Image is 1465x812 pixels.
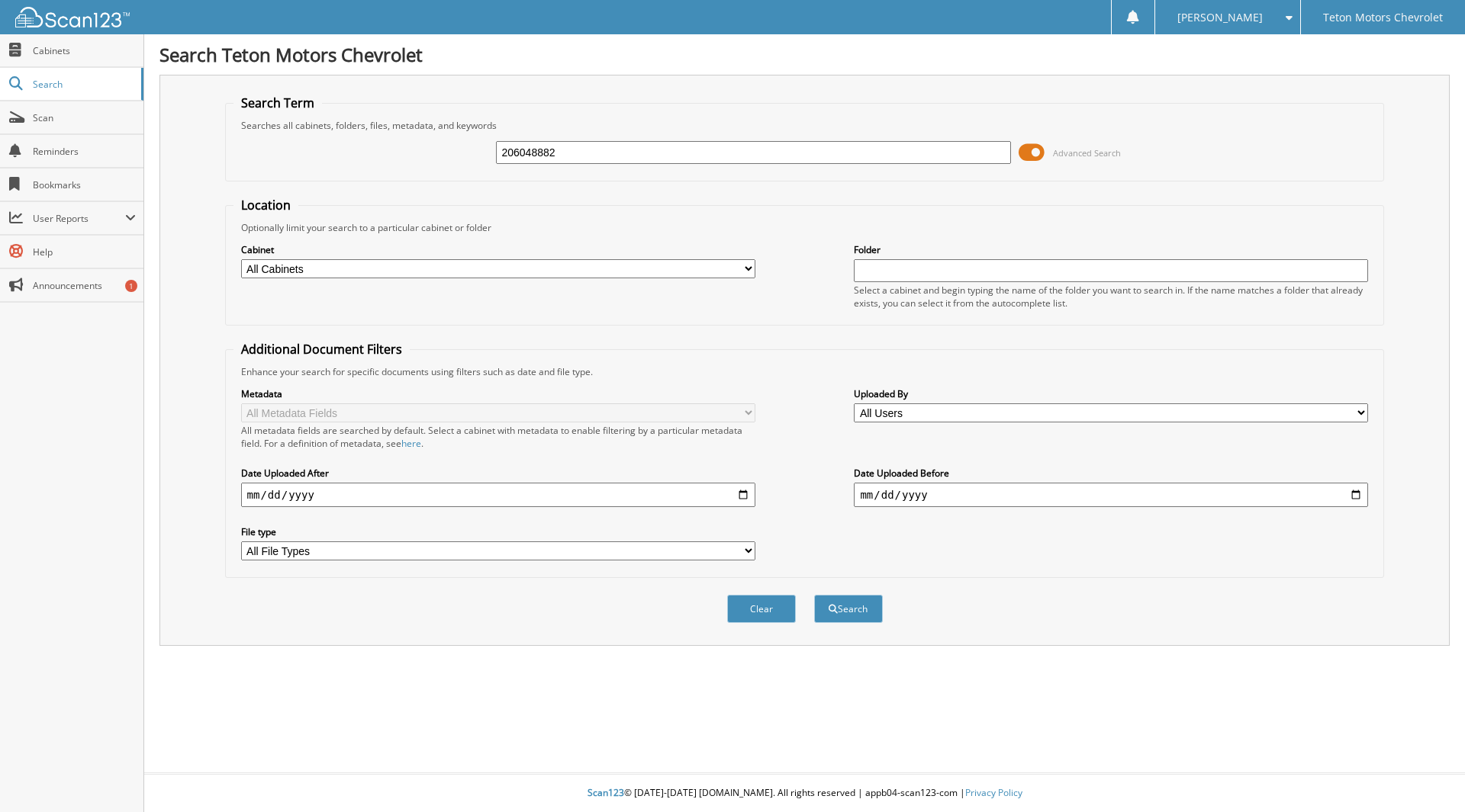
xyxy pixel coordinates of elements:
[33,212,125,225] span: User Reports
[159,42,1450,67] h1: Search Teton Motors Chevrolet
[241,387,755,400] label: Metadata
[233,119,1376,132] div: Searches all cabinets, folders, files, metadata, and keywords
[241,243,755,256] label: Cabinet
[33,111,136,124] span: Scan
[588,786,624,799] span: Scan123
[33,44,136,57] span: Cabinets
[241,424,755,450] div: All metadata fields are searched by default. Select a cabinet with metadata to enable filtering b...
[965,786,1022,799] a: Privacy Policy
[854,387,1368,400] label: Uploaded By
[144,775,1465,812] div: © [DATE]-[DATE] [DOMAIN_NAME]. All rights reserved | appb04-scan123-com |
[33,145,136,158] span: Reminders
[241,467,755,480] label: Date Uploaded After
[233,365,1376,378] div: Enhance your search for specific documents using filters such as date and file type.
[1323,13,1443,22] span: Teton Motors Chevrolet
[854,483,1368,507] input: end
[1177,13,1263,22] span: [PERSON_NAME]
[233,95,322,111] legend: Search Term
[1053,147,1121,159] span: Advanced Search
[33,78,134,91] span: Search
[15,7,130,27] img: scan123-logo-white.svg
[233,221,1376,234] div: Optionally limit your search to a particular cabinet or folder
[33,279,136,292] span: Announcements
[241,483,755,507] input: start
[233,197,298,213] legend: Location
[854,243,1368,256] label: Folder
[401,437,421,450] a: here
[125,280,137,292] div: 1
[854,284,1368,310] div: Select a cabinet and begin typing the name of the folder you want to search in. If the name match...
[727,595,796,623] button: Clear
[814,595,883,623] button: Search
[233,341,410,358] legend: Additional Document Filters
[33,178,136,191] span: Bookmarks
[33,246,136,258] span: Help
[241,525,755,538] label: File type
[854,467,1368,480] label: Date Uploaded Before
